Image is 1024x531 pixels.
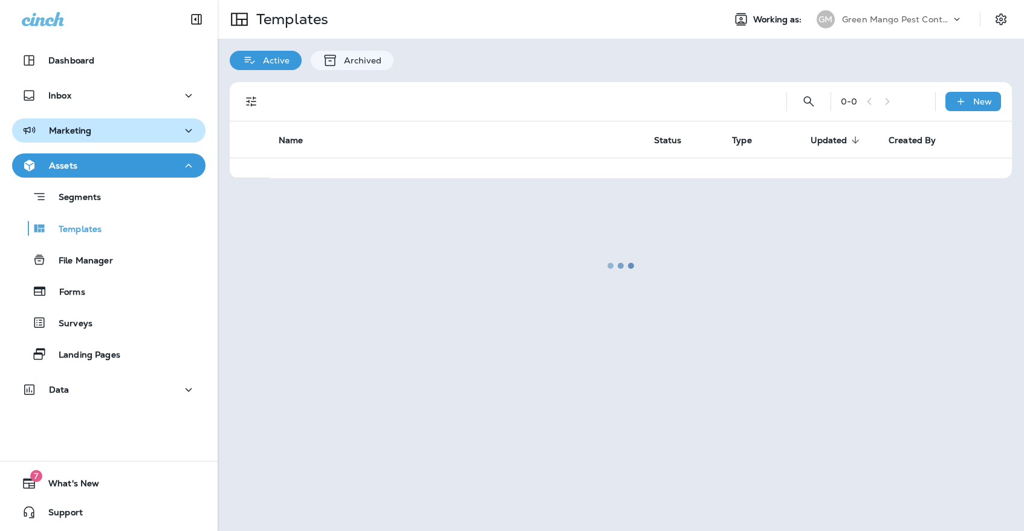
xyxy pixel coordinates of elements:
[47,318,92,330] p: Surveys
[47,287,85,298] p: Forms
[49,126,91,135] p: Marketing
[49,385,70,394] p: Data
[47,256,113,267] p: File Manager
[973,97,992,106] p: New
[12,310,206,335] button: Surveys
[12,153,206,178] button: Assets
[12,48,206,72] button: Dashboard
[47,224,102,236] p: Templates
[47,350,120,361] p: Landing Pages
[12,216,206,241] button: Templates
[48,56,94,65] p: Dashboard
[12,378,206,402] button: Data
[12,118,206,143] button: Marketing
[12,247,206,272] button: File Manager
[12,278,206,304] button: Forms
[48,91,71,100] p: Inbox
[12,471,206,495] button: 7What's New
[12,184,206,210] button: Segments
[12,83,206,108] button: Inbox
[36,478,99,493] span: What's New
[47,192,101,204] p: Segments
[180,7,213,31] button: Collapse Sidebar
[49,161,77,170] p: Assets
[30,470,42,482] span: 7
[36,507,83,522] span: Support
[12,341,206,367] button: Landing Pages
[12,500,206,524] button: Support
